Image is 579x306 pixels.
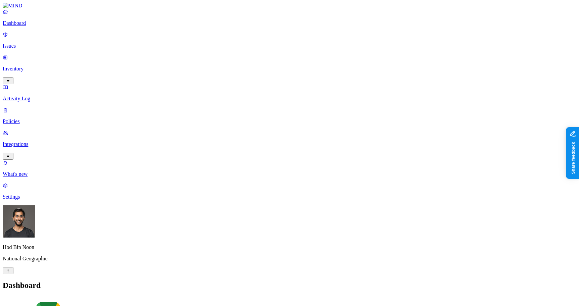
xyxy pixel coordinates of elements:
a: Inventory [3,54,576,83]
a: Dashboard [3,9,576,26]
p: Policies [3,118,576,124]
img: MIND [3,3,22,9]
p: What's new [3,171,576,177]
p: National Geographic [3,256,576,262]
p: Issues [3,43,576,49]
p: Activity Log [3,96,576,102]
p: Integrations [3,141,576,147]
a: What's new [3,160,576,177]
a: Activity Log [3,84,576,102]
a: MIND [3,3,576,9]
img: Hod Bin Noon [3,205,35,238]
p: Hod Bin Noon [3,244,576,250]
a: Settings [3,183,576,200]
a: Policies [3,107,576,124]
a: Integrations [3,130,576,159]
p: Inventory [3,66,576,72]
p: Settings [3,194,576,200]
a: Issues [3,32,576,49]
p: Dashboard [3,20,576,26]
h2: Dashboard [3,281,576,290]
